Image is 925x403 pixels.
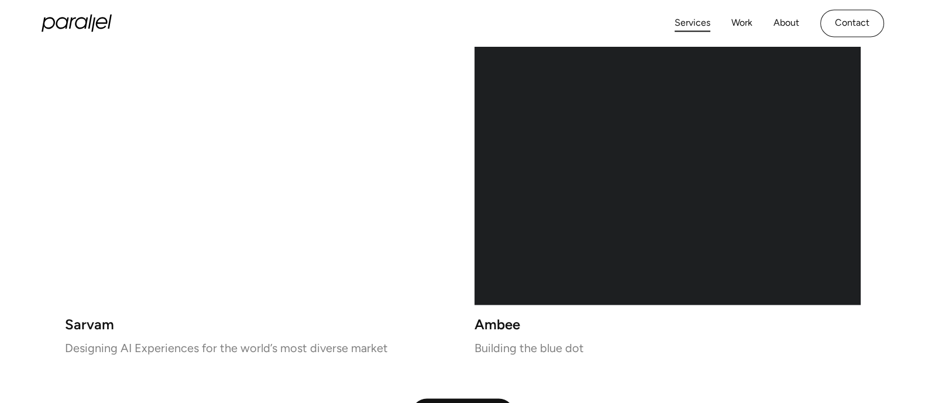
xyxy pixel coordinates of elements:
a: Contact [820,9,884,37]
a: Work [731,15,752,32]
h3: Sarvam [65,319,451,329]
a: AISarvamDesigning AI Experiences for the world’s most diverse market [65,1,451,352]
a: Services [675,15,710,32]
p: Designing AI Experiences for the world’s most diverse market [65,343,451,352]
p: Building the blue dot [474,343,861,352]
a: Climate TechAmbeeBuilding the blue dot [474,1,861,352]
a: home [42,14,112,32]
a: About [773,15,799,32]
h3: Ambee [474,319,861,329]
